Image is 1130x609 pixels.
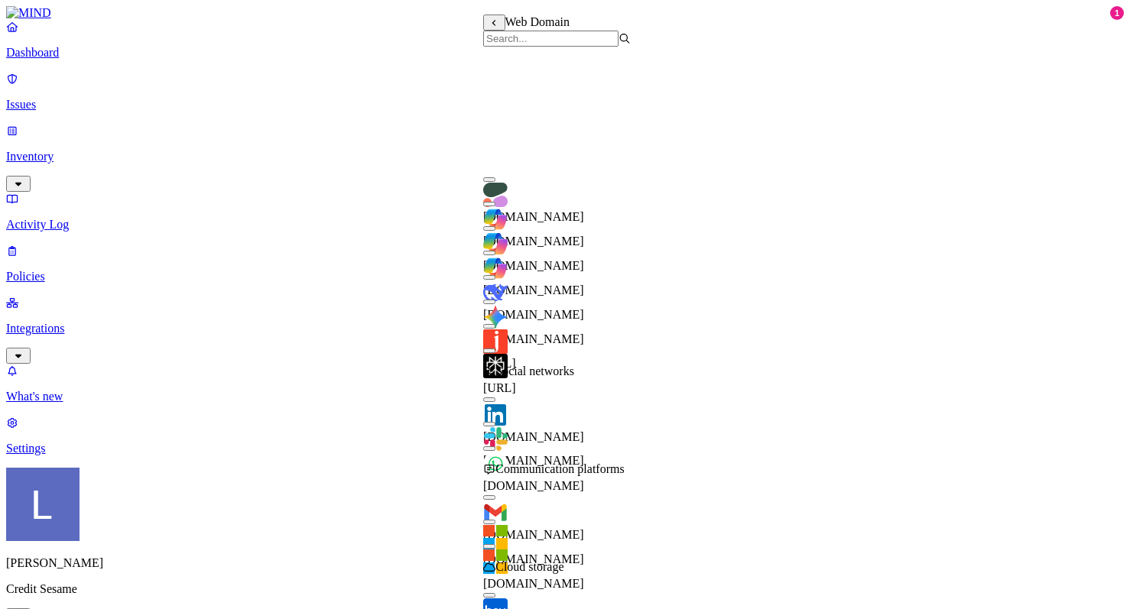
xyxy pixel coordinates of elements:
[483,381,516,394] span: [URL]
[6,192,1124,232] a: Activity Log
[483,354,508,378] img: perplexity.ai favicon
[483,549,508,574] img: outlook.office365.com favicon
[6,6,1124,20] a: MIND
[6,150,1124,164] p: Inventory
[6,72,1124,112] a: Issues
[483,462,631,476] div: Communication platforms
[6,556,1124,570] p: [PERSON_NAME]
[483,329,508,354] img: jasper.ai favicon
[483,207,508,232] img: copilot.cloud.microsoft favicon
[6,468,80,541] img: Logan Cai
[6,218,1124,232] p: Activity Log
[483,364,631,378] div: Social networks
[6,296,1124,361] a: Integrations
[6,6,51,20] img: MIND
[483,525,508,549] img: outlook.office.com favicon
[483,305,508,329] img: gemini.google.com favicon
[483,403,508,427] img: linkedin.com favicon
[505,15,570,28] span: Web Domain
[6,582,1124,596] p: Credit Sesame
[483,183,508,207] img: cohere.com favicon
[6,390,1124,403] p: What's new
[6,322,1124,335] p: Integrations
[483,577,584,590] span: [DOMAIN_NAME]
[6,364,1124,403] a: What's new
[6,270,1124,283] p: Policies
[6,98,1124,112] p: Issues
[483,256,508,280] img: m365.cloud.microsoft favicon
[6,46,1124,60] p: Dashboard
[483,479,584,492] span: [DOMAIN_NAME]
[6,442,1124,455] p: Settings
[483,452,508,476] img: web.whatsapp.com favicon
[6,416,1124,455] a: Settings
[483,560,631,574] div: Cloud storage
[483,31,619,47] input: Search...
[1110,6,1124,20] div: 1
[6,244,1124,283] a: Policies
[483,280,508,305] img: deepseek.com favicon
[6,124,1124,190] a: Inventory
[483,232,508,256] img: copilot.microsoft.com favicon
[483,427,508,451] img: slack.com favicon
[6,20,1124,60] a: Dashboard
[483,500,508,525] img: mail.google.com favicon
